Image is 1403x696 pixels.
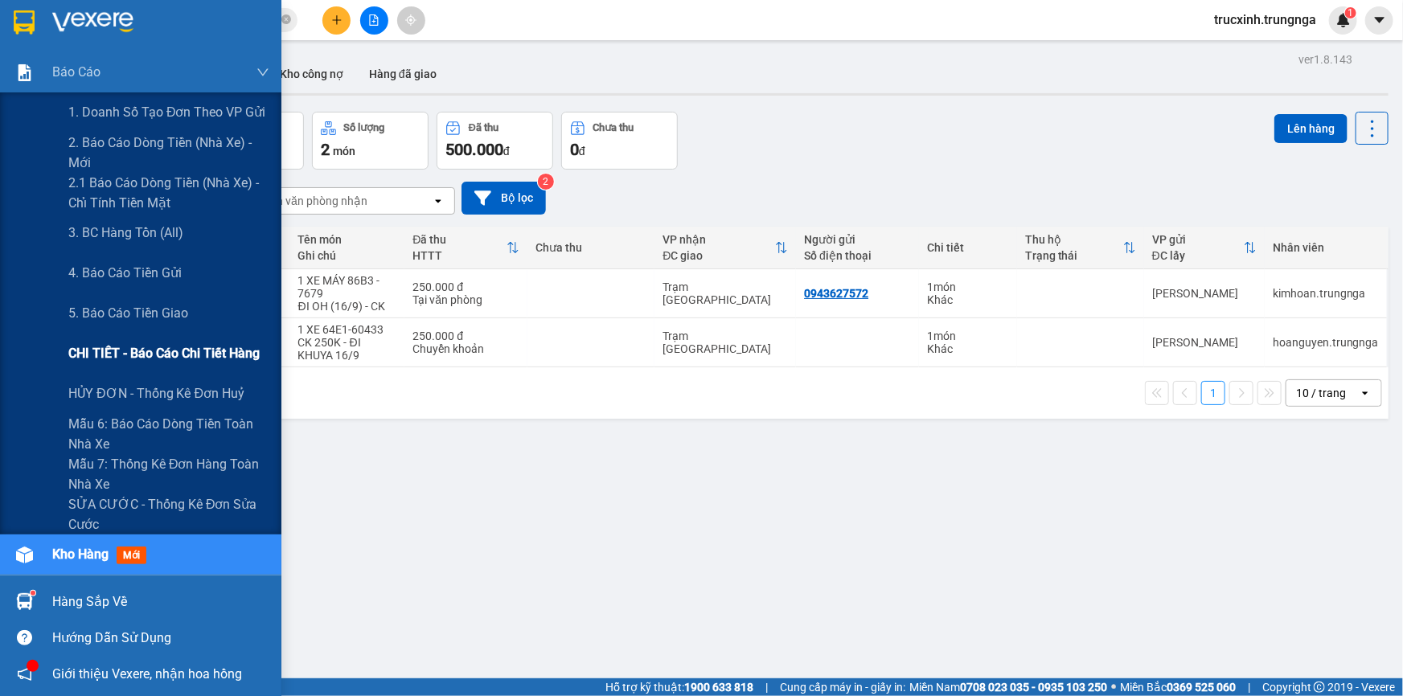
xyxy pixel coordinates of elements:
span: 2 [321,140,330,159]
div: kimhoan.trungnga [1273,287,1379,300]
button: Số lượng2món [312,112,429,170]
th: Toggle SortBy [654,227,796,269]
div: Thu hộ [1025,233,1123,246]
div: 1 XE 64E1-60433 [298,323,397,336]
sup: 2 [538,174,554,190]
svg: open [432,194,445,207]
div: Tại văn phòng [412,293,519,306]
div: ĐI OH (16/9) - CK [298,300,397,313]
div: Trạm [GEOGRAPHIC_DATA] [663,330,788,355]
span: close-circle [281,14,291,24]
span: 1 [1348,7,1353,18]
div: VP nhận [663,233,775,246]
button: Kho công nợ [267,55,356,93]
span: question-circle [17,630,32,645]
span: | [1248,678,1250,696]
span: 5. Báo cáo tiền giao [68,303,188,323]
button: file-add [360,6,388,35]
span: notification [17,666,32,682]
img: warehouse-icon [16,547,33,563]
span: SỬA CƯỚC - Thống kê đơn sửa cước [68,494,269,534]
span: Miền Bắc [1120,678,1236,696]
span: close-circle [281,13,291,28]
button: plus [322,6,351,35]
div: Hàng sắp về [52,590,269,614]
div: ver 1.8.143 [1298,51,1352,68]
div: 1 món [927,330,1009,342]
div: Trạng thái [1025,249,1123,262]
div: 1 XE MÁY 86B3 - 7679 [298,274,397,300]
span: 2. Báo cáo dòng tiền (nhà xe) - mới [68,133,269,173]
strong: 0708 023 035 - 0935 103 250 [960,681,1107,694]
sup: 1 [1345,7,1356,18]
span: HỦY ĐƠN - Thống kê đơn huỷ [68,383,244,403]
div: Số điện thoại [804,249,911,262]
span: đ [579,145,585,158]
span: plus [331,14,343,26]
div: Số lượng [344,122,385,133]
span: | [765,678,768,696]
div: Đã thu [469,122,498,133]
span: 500.000 [445,140,503,159]
div: ĐC lấy [1152,249,1244,262]
span: 1. Doanh số tạo đơn theo VP gửi [68,102,266,122]
div: 0943627572 [804,287,868,300]
span: Miền Nam [909,678,1107,696]
span: file-add [368,14,379,26]
button: Lên hàng [1274,114,1348,143]
div: Nhân viên [1273,241,1379,254]
span: down [256,66,269,79]
button: Chưa thu0đ [561,112,678,170]
div: Chọn văn phòng nhận [256,193,367,209]
div: Khác [927,342,1009,355]
span: ⚪️ [1111,684,1116,690]
span: Cung cấp máy in - giấy in: [780,678,905,696]
span: copyright [1314,682,1325,693]
button: caret-down [1365,6,1393,35]
div: Tên món [298,233,397,246]
div: CK 250K - ĐI KHUYA 16/9 [298,336,397,362]
span: 4. Báo cáo tiền gửi [68,263,182,283]
div: Hướng dẫn sử dụng [52,626,269,650]
button: Bộ lọc [462,182,546,215]
div: Chưa thu [593,122,634,133]
sup: 1 [31,591,35,596]
button: Đã thu500.000đ [437,112,553,170]
div: 250.000 đ [412,330,519,342]
button: Hàng đã giao [356,55,449,93]
span: Giới thiệu Vexere, nhận hoa hồng [52,664,242,684]
div: Chưa thu [535,241,646,254]
span: mới [117,547,146,564]
span: Mẫu 6: Báo cáo dòng tiền toàn nhà xe [68,414,269,454]
button: aim [397,6,425,35]
div: Đã thu [412,233,507,246]
strong: 0369 525 060 [1167,681,1236,694]
div: Chuyển khoản [412,342,519,355]
div: 1 món [927,280,1009,293]
span: Hỗ trợ kỹ thuật: [605,678,753,696]
span: trucxinh.trungnga [1201,10,1329,30]
div: 250.000 đ [412,280,519,293]
th: Toggle SortBy [1144,227,1265,269]
span: aim [405,14,416,26]
strong: 1900 633 818 [684,681,753,694]
div: Người gửi [804,233,911,246]
button: 1 [1201,381,1225,405]
div: ĐC giao [663,249,775,262]
div: Chi tiết [927,241,1009,254]
span: Kho hàng [52,547,109,562]
span: đ [503,145,510,158]
img: solution-icon [16,64,33,81]
img: logo-vxr [14,10,35,35]
th: Toggle SortBy [404,227,527,269]
div: VP gửi [1152,233,1244,246]
div: 10 / trang [1296,385,1346,401]
span: 0 [570,140,579,159]
div: [PERSON_NAME] [1152,336,1257,349]
div: HTTT [412,249,507,262]
div: hoanguyen.trungnga [1273,336,1379,349]
svg: open [1359,387,1372,399]
span: caret-down [1372,13,1387,27]
div: Khác [927,293,1009,306]
span: món [333,145,355,158]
